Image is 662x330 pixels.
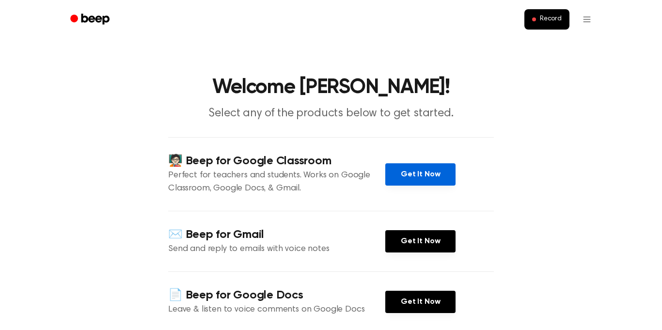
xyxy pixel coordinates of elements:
h1: Welcome [PERSON_NAME]! [83,78,579,98]
button: Open menu [575,8,599,31]
a: Beep [63,10,118,29]
button: Record [524,9,569,30]
a: Get It Now [385,163,456,186]
span: Record [540,15,562,24]
a: Get It Now [385,230,456,252]
p: Leave & listen to voice comments on Google Docs [168,303,385,316]
p: Select any of the products below to get started. [145,106,517,122]
h4: 📄 Beep for Google Docs [168,287,385,303]
a: Get It Now [385,291,456,313]
h4: 🧑🏻‍🏫 Beep for Google Classroom [168,153,385,169]
p: Perfect for teachers and students. Works on Google Classroom, Google Docs, & Gmail. [168,169,385,195]
p: Send and reply to emails with voice notes [168,243,385,256]
h4: ✉️ Beep for Gmail [168,227,385,243]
